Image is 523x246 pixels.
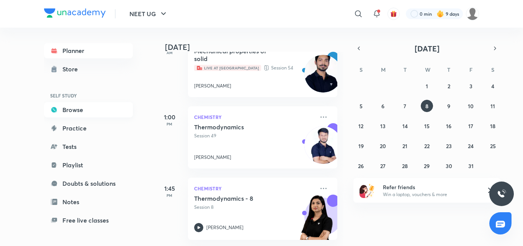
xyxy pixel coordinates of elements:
abbr: October 24, 2025 [468,142,474,150]
h6: SELF STUDY [44,89,133,102]
a: Playlist [44,157,133,173]
abbr: October 19, 2025 [358,142,364,150]
h6: Refer friends [383,183,477,191]
a: Browse [44,102,133,117]
abbr: Sunday [360,66,363,73]
abbr: Friday [469,66,472,73]
img: avatar [390,10,397,17]
abbr: October 1, 2025 [426,83,428,90]
abbr: October 31, 2025 [468,162,474,170]
p: [PERSON_NAME] [194,154,231,161]
abbr: October 6, 2025 [381,102,384,110]
abbr: October 25, 2025 [490,142,496,150]
abbr: October 18, 2025 [490,122,495,130]
button: October 3, 2025 [465,80,477,92]
button: October 5, 2025 [355,100,367,112]
button: October 29, 2025 [421,160,433,172]
abbr: October 12, 2025 [358,122,363,130]
abbr: October 30, 2025 [446,162,452,170]
h5: 1:45 [154,184,185,193]
button: NEET UG [125,6,173,21]
abbr: October 13, 2025 [380,122,386,130]
p: PM [154,122,185,126]
button: October 31, 2025 [465,160,477,172]
abbr: Wednesday [425,66,430,73]
abbr: Saturday [491,66,494,73]
button: October 20, 2025 [377,140,389,152]
button: October 9, 2025 [443,100,455,112]
a: Planner [44,43,133,58]
button: [DATE] [364,43,490,54]
abbr: October 9, 2025 [447,102,450,110]
a: Doubts & solutions [44,176,133,191]
abbr: October 11, 2025 [490,102,495,110]
button: October 10, 2025 [465,100,477,112]
button: October 28, 2025 [399,160,411,172]
h5: Thermodynamics - 8 [194,195,289,202]
span: [DATE] [415,43,440,54]
abbr: October 10, 2025 [468,102,474,110]
button: October 26, 2025 [355,160,367,172]
button: October 15, 2025 [421,120,433,132]
button: October 19, 2025 [355,140,367,152]
button: October 12, 2025 [355,120,367,132]
abbr: Thursday [447,66,450,73]
abbr: October 4, 2025 [491,83,494,90]
abbr: October 23, 2025 [446,142,452,150]
span: Live at [GEOGRAPHIC_DATA] [194,65,261,71]
button: October 1, 2025 [421,80,433,92]
abbr: October 17, 2025 [468,122,473,130]
abbr: Tuesday [404,66,407,73]
p: Session 49 [194,132,314,139]
a: Company Logo [44,8,106,20]
a: Store [44,61,133,77]
h5: 1:00 [154,112,185,122]
p: PM [154,193,185,198]
button: October 11, 2025 [487,100,499,112]
abbr: Monday [381,66,386,73]
p: Session 8 [194,204,314,211]
button: October 2, 2025 [443,80,455,92]
img: Tarmanjot Singh [466,7,479,20]
abbr: October 26, 2025 [358,162,364,170]
button: October 30, 2025 [443,160,455,172]
abbr: October 27, 2025 [380,162,386,170]
abbr: October 7, 2025 [404,102,406,110]
abbr: October 5, 2025 [360,102,363,110]
abbr: October 3, 2025 [469,83,472,90]
button: October 4, 2025 [487,80,499,92]
button: October 24, 2025 [465,140,477,152]
p: AM [154,50,185,55]
p: Chemistry [194,112,314,122]
button: October 23, 2025 [443,140,455,152]
button: October 21, 2025 [399,140,411,152]
abbr: October 20, 2025 [380,142,386,150]
div: Store [62,64,82,74]
img: ttu [497,189,506,198]
button: October 6, 2025 [377,100,389,112]
button: October 18, 2025 [487,120,499,132]
abbr: October 28, 2025 [402,162,408,170]
button: October 7, 2025 [399,100,411,112]
p: [PERSON_NAME] [206,224,244,231]
button: October 13, 2025 [377,120,389,132]
h4: [DATE] [165,43,345,52]
abbr: October 14, 2025 [402,122,408,130]
button: October 22, 2025 [421,140,433,152]
abbr: October 2, 2025 [448,83,450,90]
button: October 8, 2025 [421,100,433,112]
a: Tests [44,139,133,154]
h5: Mechanical properties of solid [194,47,289,63]
img: streak [436,10,444,18]
a: Notes [44,194,133,210]
button: October 14, 2025 [399,120,411,132]
abbr: October 8, 2025 [425,102,428,110]
button: October 16, 2025 [443,120,455,132]
abbr: October 22, 2025 [424,142,430,150]
a: Free live classes [44,213,133,228]
p: Session 54 [194,64,314,72]
h5: Thermodynamics [194,123,289,131]
p: [PERSON_NAME] [194,83,231,89]
abbr: October 16, 2025 [446,122,451,130]
button: avatar [387,8,400,20]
